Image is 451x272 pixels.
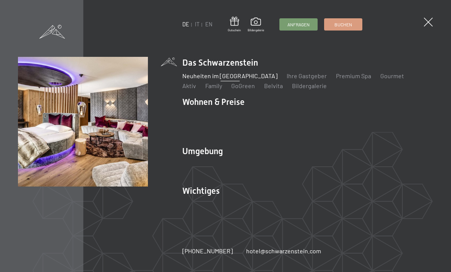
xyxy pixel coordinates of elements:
a: Premium Spa [336,72,371,79]
span: Gutschein [228,28,241,32]
a: Gourmet [380,72,404,79]
a: DE [182,21,189,27]
a: Neuheiten im [GEOGRAPHIC_DATA] [182,72,277,79]
a: Bildergalerie [248,18,264,32]
a: Belvita [264,82,283,89]
a: Anfragen [280,19,317,30]
a: hotel@schwarzenstein.com [246,247,321,255]
a: IT [195,21,200,27]
span: [PHONE_NUMBER] [182,247,233,254]
a: Ihre Gastgeber [287,72,327,79]
a: Buchen [324,19,362,30]
a: EN [205,21,213,27]
a: Family [205,82,222,89]
span: Anfragen [287,21,310,28]
a: Aktiv [182,82,196,89]
a: GoGreen [231,82,255,89]
span: Bildergalerie [248,28,264,32]
a: Bildergalerie [292,82,327,89]
a: Gutschein [228,17,241,32]
a: [PHONE_NUMBER] [182,247,233,255]
span: Buchen [334,21,352,28]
